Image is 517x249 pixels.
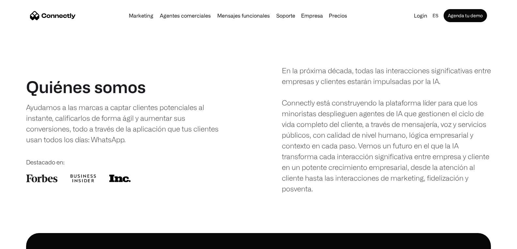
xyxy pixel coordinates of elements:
[444,9,487,22] a: Agenda tu demo
[13,238,39,247] ul: Language list
[215,13,272,18] a: Mensajes funcionales
[26,158,235,167] div: Destacado en:
[274,13,298,18] a: Soporte
[26,102,225,145] div: Ayudamos a las marcas a captar clientes potenciales al instante, calificarlos de forma ágil y aum...
[282,65,491,194] div: En la próxima década, todas las interacciones significativas entre empresas y clientes estarán im...
[326,13,350,18] a: Precios
[26,77,146,97] h1: Quiénes somos
[299,11,325,20] div: Empresa
[7,237,39,247] aside: Language selected: Español
[433,11,438,20] div: es
[126,13,156,18] a: Marketing
[430,11,442,20] div: es
[301,11,323,20] div: Empresa
[30,11,76,21] a: home
[411,11,430,20] a: Login
[157,13,213,18] a: Agentes comerciales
